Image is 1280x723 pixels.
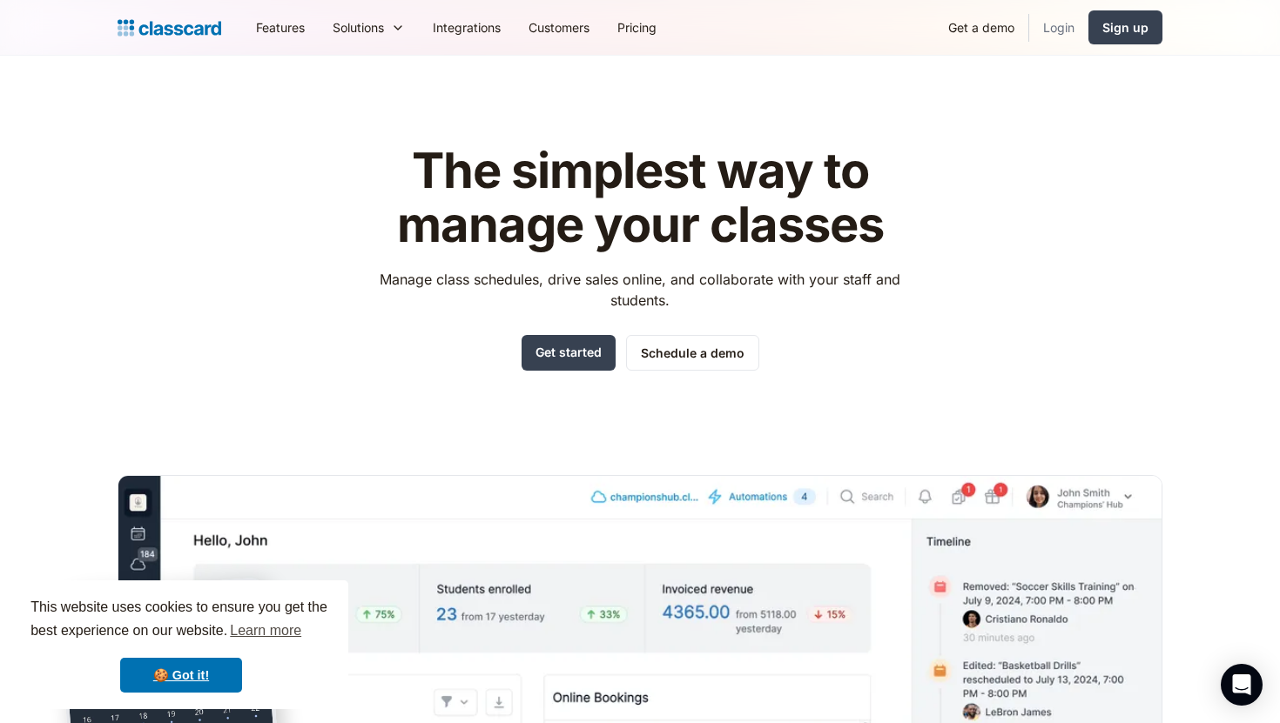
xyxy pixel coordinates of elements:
a: learn more about cookies [227,618,304,644]
h1: The simplest way to manage your classes [364,144,917,251]
a: Sign up [1088,10,1162,44]
div: Solutions [333,18,384,37]
a: Login [1029,8,1088,47]
div: Open Intercom Messenger [1221,664,1263,706]
a: home [118,16,221,40]
a: Pricing [603,8,670,47]
a: Features [242,8,319,47]
a: Integrations [419,8,515,47]
a: Get started [522,335,616,371]
a: Schedule a demo [626,335,759,371]
a: Customers [515,8,603,47]
a: Get a demo [934,8,1028,47]
span: This website uses cookies to ensure you get the best experience on our website. [30,597,332,644]
div: Solutions [319,8,419,47]
div: Sign up [1102,18,1149,37]
p: Manage class schedules, drive sales online, and collaborate with your staff and students. [364,269,917,311]
a: dismiss cookie message [120,658,242,693]
div: cookieconsent [14,580,348,709]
